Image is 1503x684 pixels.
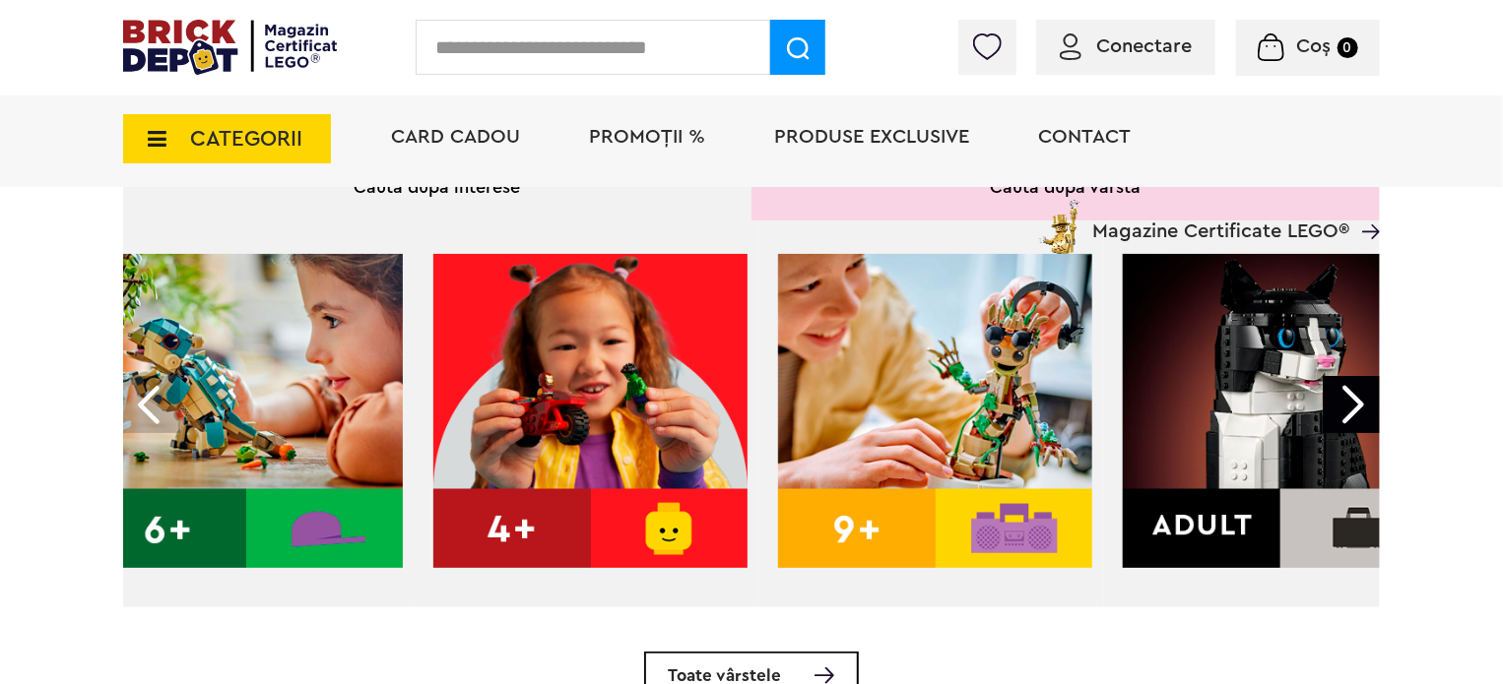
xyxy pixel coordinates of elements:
img: Toate vârstele [815,667,834,684]
span: Conectare [1096,36,1192,56]
a: Produse exclusive [774,127,969,147]
img: 9+ [778,254,1092,568]
img: 4+ [433,254,748,568]
span: Magazine Certificate LEGO® [1092,196,1349,241]
a: Card Cadou [391,127,520,147]
a: Contact [1038,127,1131,147]
span: Coș [1297,36,1332,56]
span: Toate vârstele [668,667,781,684]
small: 0 [1338,37,1358,58]
a: Conectare [1060,36,1192,56]
img: Adult [1123,254,1437,568]
a: Magazine Certificate LEGO® [1349,196,1380,216]
a: PROMOȚII % [589,127,705,147]
img: 6+ [89,254,403,568]
span: CATEGORII [190,128,302,150]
